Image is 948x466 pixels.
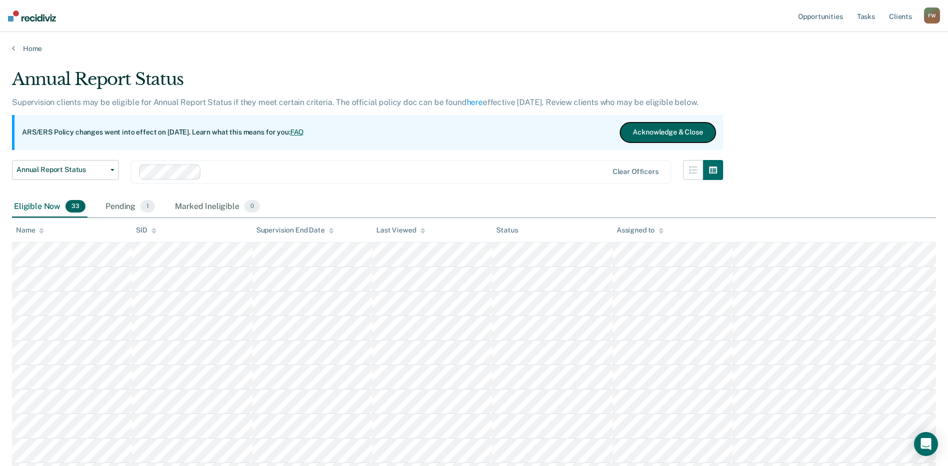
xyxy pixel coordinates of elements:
p: Supervision clients may be eligible for Annual Report Status if they meet certain criteria. The o... [12,97,698,107]
img: Recidiviz [8,10,56,21]
div: Annual Report Status [12,69,723,97]
div: SID [136,226,156,234]
p: ARS/ERS Policy changes went into effect on [DATE]. Learn what this means for you: [22,127,304,137]
button: Acknowledge & Close [620,122,715,142]
div: F W [924,7,940,23]
div: Supervision End Date [256,226,334,234]
div: Name [16,226,44,234]
div: Assigned to [617,226,664,234]
a: here [467,97,483,107]
div: Marked Ineligible0 [173,196,262,218]
span: Annual Report Status [16,165,106,174]
span: 1 [140,200,155,213]
span: 0 [244,200,260,213]
a: FAQ [290,128,304,136]
span: 33 [65,200,85,213]
div: Eligible Now33 [12,196,87,218]
div: Open Intercom Messenger [914,432,938,456]
div: Last Viewed [376,226,425,234]
a: Home [12,44,936,53]
div: Status [496,226,518,234]
button: FW [924,7,940,23]
button: Annual Report Status [12,160,119,180]
div: Pending1 [103,196,157,218]
div: Clear officers [613,167,659,176]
